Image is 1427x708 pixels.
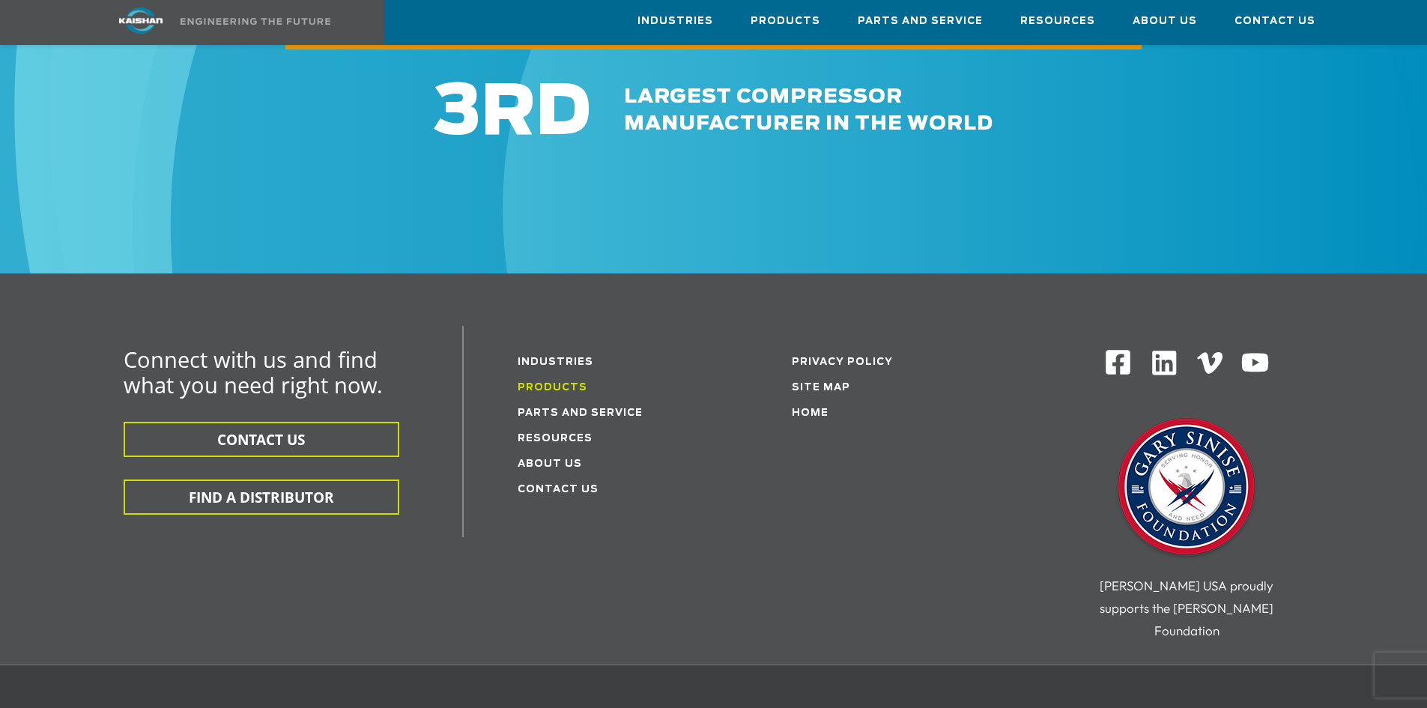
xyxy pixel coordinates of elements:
[792,383,850,393] a: Site Map
[1133,13,1197,30] span: About Us
[518,459,582,469] a: About Us
[751,13,820,30] span: Products
[1234,13,1315,30] span: Contact Us
[792,357,893,367] a: Privacy Policy
[1133,1,1197,41] a: About Us
[518,357,593,367] a: Industries
[1100,578,1273,638] span: [PERSON_NAME] USA proudly supports the [PERSON_NAME] Foundation
[858,13,983,30] span: Parts and Service
[518,383,587,393] a: Products
[1104,348,1132,376] img: Facebook
[124,479,399,515] button: FIND A DISTRIBUTOR
[792,408,828,418] a: Home
[181,18,330,25] img: Engineering the future
[637,1,713,41] a: Industries
[1197,352,1223,374] img: Vimeo
[518,408,643,418] a: Parts and service
[481,79,591,148] span: RD
[624,87,993,133] span: largest compressor manufacturer in the world
[518,434,593,444] a: Resources
[751,1,820,41] a: Products
[124,422,399,457] button: CONTACT US
[518,485,599,494] a: Contact Us
[1234,1,1315,41] a: Contact Us
[1240,348,1270,378] img: Youtube
[1150,348,1179,378] img: Linkedin
[637,13,713,30] span: Industries
[1020,13,1095,30] span: Resources
[1020,1,1095,41] a: Resources
[124,345,383,399] span: Connect with us and find what you need right now.
[1112,414,1261,563] img: Gary Sinise Foundation
[85,7,197,34] img: kaishan logo
[858,1,983,41] a: Parts and Service
[434,79,481,148] span: 3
